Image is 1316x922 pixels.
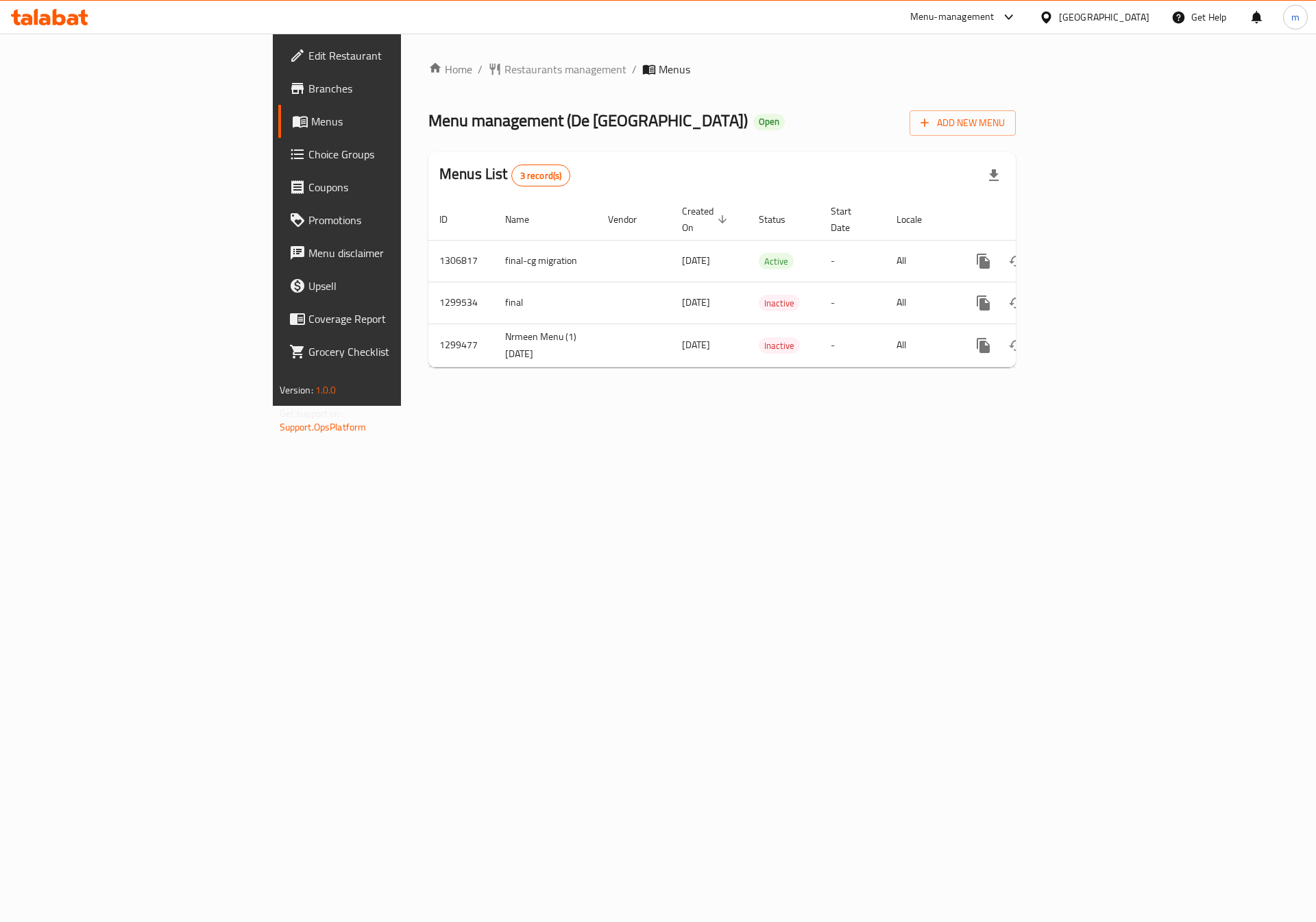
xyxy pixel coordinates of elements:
a: Choice Groups [278,138,493,171]
td: - [820,240,886,282]
span: Name [505,211,547,228]
span: Promotions [308,212,482,228]
div: Active [759,253,794,269]
span: Menus [311,113,482,130]
button: more [967,329,1000,362]
div: Menu-management [910,9,995,25]
a: Edit Restaurant [278,39,493,72]
div: Inactive [759,295,800,311]
span: ID [439,211,465,228]
span: Choice Groups [308,146,482,162]
a: Menu disclaimer [278,236,493,269]
button: Change Status [1000,329,1033,362]
span: Version: [280,381,313,399]
span: [DATE] [682,336,710,354]
button: more [967,287,1000,319]
a: Menus [278,105,493,138]
td: All [886,324,956,367]
a: Upsell [278,269,493,302]
span: Inactive [759,295,800,311]
span: [DATE] [682,252,710,269]
span: 3 record(s) [512,169,570,182]
td: Nrmeen Menu (1) [DATE] [494,324,597,367]
a: Grocery Checklist [278,335,493,368]
span: Upsell [308,278,482,294]
span: Menus [659,61,690,77]
span: Grocery Checklist [308,343,482,360]
td: final [494,282,597,324]
a: Restaurants management [488,61,626,77]
span: Inactive [759,338,800,354]
button: Change Status [1000,245,1033,278]
span: Open [753,116,785,128]
td: All [886,240,956,282]
td: final-cg migration [494,240,597,282]
a: Coverage Report [278,302,493,335]
div: Open [753,114,785,130]
span: Status [759,211,803,228]
div: Export file [977,159,1010,192]
span: Active [759,254,794,269]
button: more [967,245,1000,278]
span: Branches [308,80,482,97]
span: Edit Restaurant [308,47,482,64]
span: Restaurants management [504,61,626,77]
a: Coupons [278,171,493,204]
h2: Menus List [439,164,570,186]
th: Actions [956,199,1110,241]
td: All [886,282,956,324]
nav: breadcrumb [428,61,1016,77]
li: / [632,61,637,77]
span: Menu management ( De [GEOGRAPHIC_DATA] ) [428,105,748,136]
span: [DATE] [682,293,710,311]
a: Support.OpsPlatform [280,418,367,436]
a: Branches [278,72,493,105]
span: m [1291,10,1300,25]
button: Add New Menu [910,110,1016,136]
div: Total records count [511,165,571,186]
span: Get support on: [280,404,343,422]
button: Change Status [1000,287,1033,319]
span: Coverage Report [308,311,482,327]
td: - [820,324,886,367]
span: Menu disclaimer [308,245,482,261]
span: Coupons [308,179,482,195]
table: enhanced table [428,199,1110,367]
span: Add New Menu [921,114,1005,132]
span: Start Date [831,203,869,236]
span: 1.0.0 [315,381,337,399]
a: Promotions [278,204,493,236]
div: [GEOGRAPHIC_DATA] [1059,10,1149,25]
span: Vendor [608,211,655,228]
span: Locale [897,211,940,228]
td: - [820,282,886,324]
span: Created On [682,203,731,236]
